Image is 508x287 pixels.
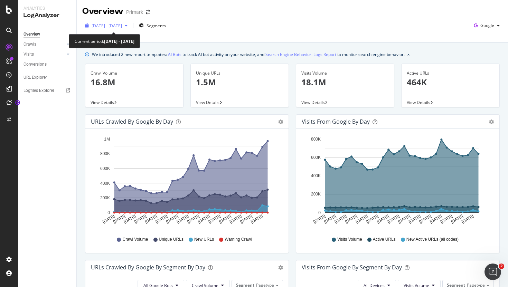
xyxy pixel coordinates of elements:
div: Overview [82,6,123,17]
span: Google [480,22,494,28]
div: Crawl Volume [91,70,178,76]
text: [DATE] [334,214,348,224]
text: [DATE] [197,214,211,224]
text: [DATE] [408,214,422,224]
text: [DATE] [123,214,137,224]
text: [DATE] [365,214,379,224]
a: Overview [23,31,72,38]
div: gear [278,119,283,124]
div: Visits [23,51,34,58]
div: Visits from Google by day [302,118,370,125]
text: 600K [100,166,110,171]
text: [DATE] [344,214,358,224]
button: Google [471,20,502,31]
p: 18.1M [301,76,389,88]
text: [DATE] [208,214,222,224]
div: Active URLs [407,70,494,76]
span: View Details [407,99,430,105]
text: [DATE] [250,214,264,224]
span: Unique URLs [159,237,184,242]
text: [DATE] [461,214,474,224]
text: [DATE] [186,214,200,224]
a: URL Explorer [23,74,72,81]
text: [DATE] [440,214,453,224]
text: [DATE] [239,214,253,224]
div: gear [278,265,283,270]
span: Warning Crawl [225,237,252,242]
div: info banner [85,51,500,58]
div: Visits Volume [301,70,389,76]
text: [DATE] [165,214,179,224]
text: 800K [100,152,110,156]
text: [DATE] [429,214,443,224]
a: Visits [23,51,65,58]
div: Visits from Google By Segment By Day [302,264,402,271]
div: URL Explorer [23,74,47,81]
a: Conversions [23,61,72,68]
a: Logfiles Explorer [23,87,72,94]
text: [DATE] [397,214,411,224]
svg: A chart. [91,134,283,230]
text: [DATE] [154,214,168,224]
text: [DATE] [218,214,232,224]
div: Primark [126,9,143,16]
span: 2 [499,264,504,269]
div: gear [489,119,494,124]
p: 1.5M [196,76,283,88]
b: [DATE] - [DATE] [104,38,134,44]
div: Unique URLs [196,70,283,76]
button: Segments [136,20,169,31]
text: 200K [311,192,321,197]
text: 600K [311,155,321,160]
div: arrow-right-arrow-left [146,10,150,15]
span: View Details [91,99,114,105]
div: Overview [23,31,40,38]
span: Visits Volume [337,237,362,242]
a: AI Bots [168,51,181,58]
text: 1M [104,137,110,142]
text: 400K [100,181,110,186]
div: Current period: [75,37,134,45]
text: 0 [107,210,110,215]
text: [DATE] [229,214,243,224]
div: We introduced 2 new report templates: to track AI bot activity on your website, and to monitor se... [92,51,405,58]
text: [DATE] [376,214,390,224]
text: [DATE] [102,214,115,224]
button: close banner [406,49,411,59]
span: New URLs [194,237,214,242]
text: [DATE] [323,214,337,224]
a: Crawls [23,41,65,48]
span: [DATE] - [DATE] [92,23,122,29]
span: Crawl Volume [122,237,148,242]
div: Analytics [23,6,71,11]
div: Tooltip anchor [15,99,21,106]
span: View Details [301,99,325,105]
text: [DATE] [144,214,158,224]
text: [DATE] [450,214,464,224]
text: [DATE] [355,214,369,224]
div: URLs Crawled by Google By Segment By Day [91,264,205,271]
div: Conversions [23,61,47,68]
span: Active URLs [373,237,396,242]
p: 464K [407,76,494,88]
p: 16.8M [91,76,178,88]
text: [DATE] [133,214,147,224]
text: [DATE] [312,214,326,224]
svg: A chart. [302,134,494,230]
div: LogAnalyzer [23,11,71,19]
text: [DATE] [112,214,126,224]
text: [DATE] [387,214,401,224]
span: Segments [147,23,166,29]
div: URLs Crawled by Google by day [91,118,173,125]
iframe: Intercom live chat [485,264,501,280]
span: View Details [196,99,219,105]
div: Logfiles Explorer [23,87,54,94]
div: Crawls [23,41,36,48]
span: New Active URLs (all codes) [406,237,459,242]
a: Search Engine Behavior: Logs Report [265,51,336,58]
text: 400K [311,173,321,178]
text: [DATE] [418,214,432,224]
text: 200K [100,195,110,200]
